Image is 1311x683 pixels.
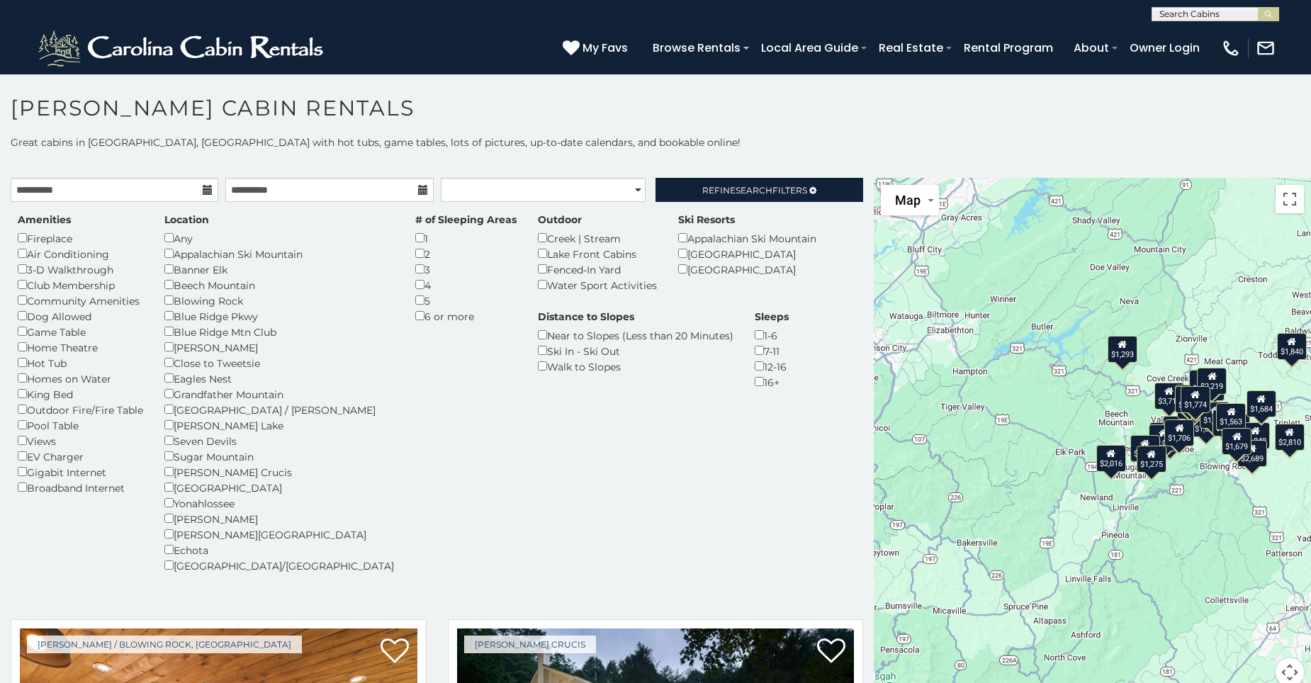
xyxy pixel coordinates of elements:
[1197,368,1227,395] div: $2,219
[1221,38,1241,58] img: phone-regular-white.png
[164,417,394,433] div: [PERSON_NAME] Lake
[18,261,143,277] div: 3-D Walkthrough
[702,185,807,196] span: Refine Filters
[164,277,394,293] div: Beech Mountain
[415,261,517,277] div: 3
[678,213,735,227] label: Ski Resorts
[18,293,143,308] div: Community Amenities
[538,310,634,324] label: Distance to Slopes
[18,417,143,433] div: Pool Table
[18,355,143,371] div: Hot Tub
[736,185,772,196] span: Search
[1256,38,1276,58] img: mail-regular-white.png
[678,230,816,246] div: Appalachian Ski Mountain
[538,230,657,246] div: Creek | Stream
[164,495,394,511] div: Yonahlossee
[1189,370,1219,397] div: $2,602
[1222,428,1251,455] div: $1,679
[1122,35,1207,60] a: Owner Login
[164,371,394,386] div: Eagles Nest
[164,480,394,495] div: [GEOGRAPHIC_DATA]
[1154,383,1184,410] div: $3,713
[18,339,143,355] div: Home Theatre
[1148,424,1178,451] div: $2,049
[755,359,789,374] div: 12-16
[755,310,789,324] label: Sleeps
[164,433,394,448] div: Seven Devils
[35,27,330,69] img: White-1-2.png
[164,246,394,261] div: Appalachian Ski Mountain
[18,324,143,339] div: Game Table
[755,374,789,390] div: 16+
[1240,422,1270,449] div: $1,849
[538,213,582,227] label: Outdoor
[754,35,865,60] a: Local Area Guide
[583,39,628,57] span: My Favs
[164,230,394,246] div: Any
[415,308,517,324] div: 6 or more
[1276,333,1306,360] div: $1,840
[1164,419,1194,446] div: $1,706
[18,246,143,261] div: Air Conditioning
[164,464,394,480] div: [PERSON_NAME] Crucis
[872,35,950,60] a: Real Estate
[18,277,143,293] div: Club Membership
[18,386,143,402] div: King Bed
[538,359,733,374] div: Walk to Slopes
[538,343,733,359] div: Ski In - Ski Out
[538,327,733,343] div: Near to Slopes (Less than 20 Minutes)
[164,558,394,573] div: [GEOGRAPHIC_DATA]/[GEOGRAPHIC_DATA]
[1130,435,1160,462] div: $1,575
[464,636,596,653] a: [PERSON_NAME] Crucis
[18,480,143,495] div: Broadband Internet
[957,35,1060,60] a: Rental Program
[164,308,394,324] div: Blue Ridge Pkwy
[1246,390,1276,417] div: $1,684
[164,293,394,308] div: Blowing Rock
[415,213,517,227] label: # of Sleeping Areas
[563,39,631,57] a: My Favs
[646,35,748,60] a: Browse Rentals
[1237,440,1266,467] div: $2,689
[1276,185,1304,213] button: Toggle fullscreen view
[678,246,816,261] div: [GEOGRAPHIC_DATA]
[18,308,143,324] div: Dog Allowed
[1274,424,1304,451] div: $2,810
[817,637,845,667] a: Add to favorites
[18,230,143,246] div: Fireplace
[18,402,143,417] div: Outdoor Fire/Fire Table
[164,324,394,339] div: Blue Ridge Mtn Club
[164,339,394,355] div: [PERSON_NAME]
[538,246,657,261] div: Lake Front Cabins
[755,327,789,343] div: 1-6
[164,386,394,402] div: Grandfather Mountain
[655,178,863,202] a: RefineSearchFilters
[1200,402,1230,429] div: $1,611
[538,261,657,277] div: Fenced-In Yard
[415,277,517,293] div: 4
[415,293,517,308] div: 5
[415,246,517,261] div: 2
[1212,410,1242,436] div: $2,524
[164,448,394,464] div: Sugar Mountain
[1136,446,1166,473] div: $1,275
[164,355,394,371] div: Close to Tweetsie
[18,371,143,386] div: Homes on Water
[164,511,394,526] div: [PERSON_NAME]
[164,526,394,542] div: [PERSON_NAME][GEOGRAPHIC_DATA]
[538,277,657,293] div: Water Sport Activities
[381,637,409,667] a: Add to favorites
[1096,445,1125,472] div: $2,016
[895,193,921,208] span: Map
[1180,386,1210,413] div: $1,774
[415,230,517,246] div: 1
[164,261,394,277] div: Banner Elk
[678,261,816,277] div: [GEOGRAPHIC_DATA]
[755,343,789,359] div: 7-11
[1216,403,1246,430] div: $1,563
[164,542,394,558] div: Echota
[1067,35,1116,60] a: About
[18,433,143,448] div: Views
[881,185,939,215] button: Change map style
[164,402,394,417] div: [GEOGRAPHIC_DATA] / [PERSON_NAME]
